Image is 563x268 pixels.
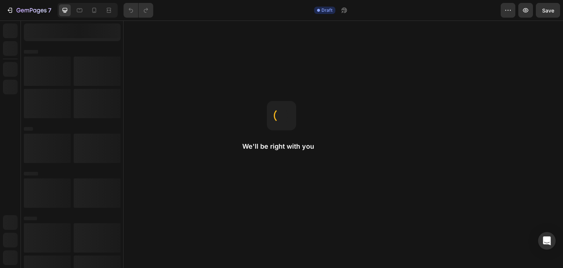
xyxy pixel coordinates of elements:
div: Undo/Redo [124,3,153,18]
button: 7 [3,3,55,18]
p: 7 [48,6,51,15]
div: Open Intercom Messenger [538,232,556,250]
span: Draft [321,7,332,14]
h2: We'll be right with you [242,142,321,151]
span: Save [542,7,554,14]
button: Save [536,3,560,18]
